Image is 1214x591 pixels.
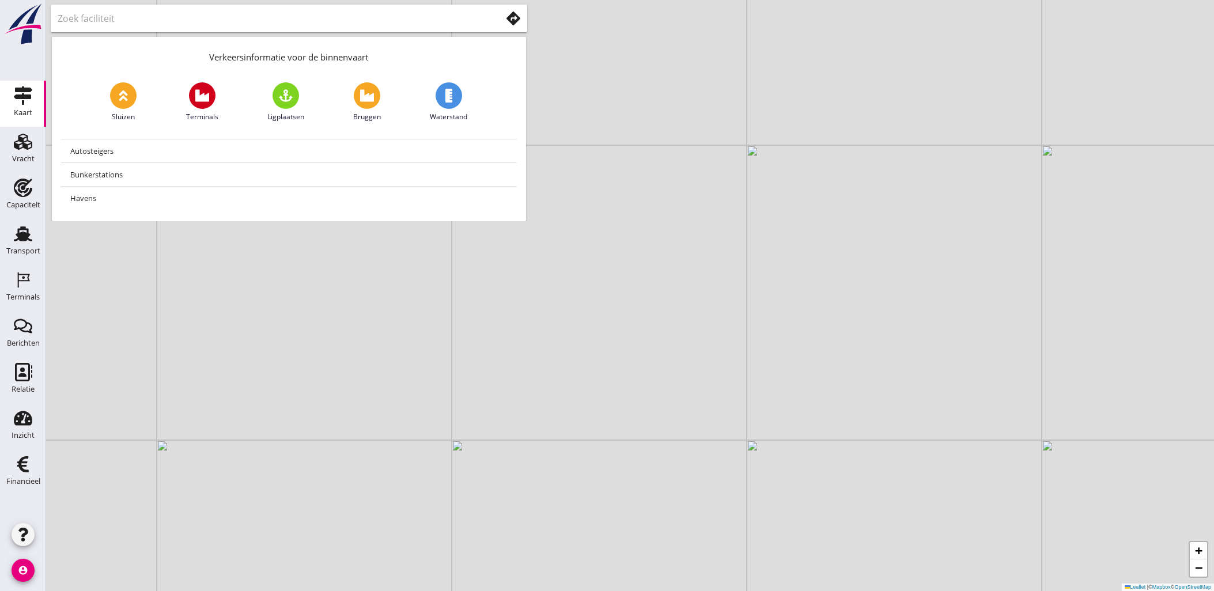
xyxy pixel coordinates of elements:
div: Capaciteit [6,201,40,209]
div: © © [1122,584,1214,591]
a: Waterstand [430,82,467,122]
div: Autosteigers [70,144,508,158]
div: Bunkerstations [70,168,508,181]
div: Transport [6,247,40,255]
a: OpenStreetMap [1174,584,1211,590]
span: Sluizen [112,112,135,122]
span: Ligplaatsen [267,112,304,122]
span: | [1147,584,1148,590]
span: Waterstand [430,112,467,122]
div: Berichten [7,339,40,347]
img: logo-small.a267ee39.svg [2,3,44,46]
div: Relatie [12,385,35,393]
a: Bruggen [353,82,381,122]
a: Ligplaatsen [267,82,304,122]
a: Zoom out [1190,559,1207,577]
span: Bruggen [353,112,381,122]
a: Zoom in [1190,542,1207,559]
div: Financieel [6,478,40,485]
input: Zoek faciliteit [58,9,485,28]
div: Inzicht [12,431,35,439]
a: Terminals [186,82,218,122]
a: Mapbox [1152,584,1171,590]
span: + [1195,543,1202,558]
div: Verkeersinformatie voor de binnenvaart [52,37,526,73]
span: − [1195,560,1202,575]
div: Terminals [6,293,40,301]
div: Havens [70,191,508,205]
div: Kaart [14,109,32,116]
a: Sluizen [110,82,137,122]
i: account_circle [12,559,35,582]
div: Vracht [12,155,35,162]
a: Leaflet [1125,584,1145,590]
span: Terminals [186,112,218,122]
